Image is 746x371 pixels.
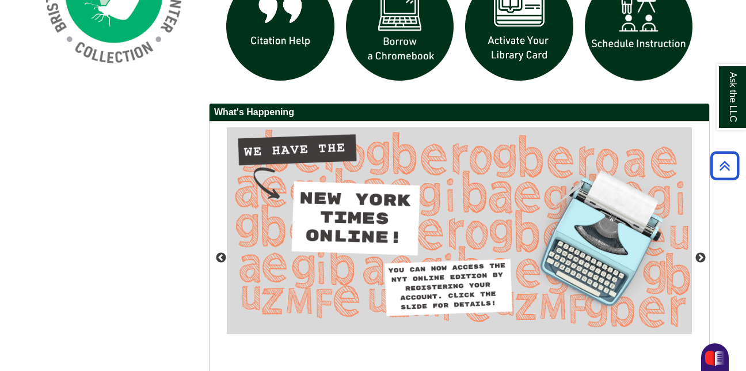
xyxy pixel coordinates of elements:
button: Next [695,252,706,264]
button: Previous [215,252,227,264]
a: Back to Top [706,158,743,173]
img: Access the New York Times online edition. [227,127,692,334]
h2: What's Happening [210,104,709,122]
